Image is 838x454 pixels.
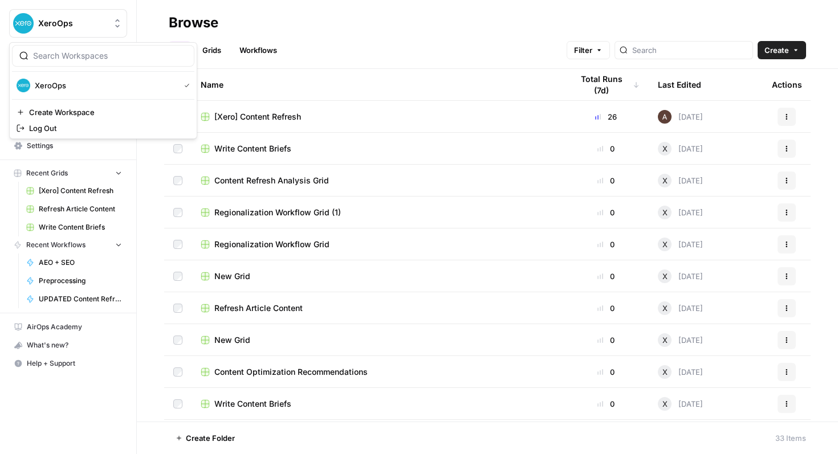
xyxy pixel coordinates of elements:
span: Create [764,44,789,56]
div: 0 [572,207,640,218]
span: Regionalization Workflow Grid [214,239,329,250]
a: [Xero] Content Refresh [201,111,554,122]
div: Workspace: XeroOps [9,42,197,139]
div: [DATE] [658,397,703,411]
div: [DATE] [658,174,703,187]
span: AEO + SEO [39,257,122,268]
span: Refresh Article Content [214,302,303,314]
div: 0 [572,398,640,410]
span: Create Folder [186,432,235,444]
span: Refresh Article Content [39,204,122,214]
div: Browse [169,14,218,32]
button: Help + Support [9,354,127,373]
div: Total Runs (7d) [572,69,640,100]
div: 0 [572,175,640,186]
div: What's new? [10,337,127,354]
div: [DATE] [658,333,703,347]
span: Help + Support [27,358,122,369]
a: AirOps Academy [9,318,127,336]
span: Settings [27,141,122,151]
a: New Grid [201,334,554,346]
span: Content Optimization Recommendations [214,366,368,378]
a: Write Content Briefs [201,143,554,154]
span: Create Workspace [29,107,185,118]
span: Filter [574,44,592,56]
div: 0 [572,302,640,314]
span: X [662,302,668,314]
span: XeroOps [38,18,107,29]
img: XeroOps Logo [13,13,34,34]
span: Log Out [29,122,185,134]
img: wtbmvrjo3qvncyiyitl6zoukl9gz [658,110,672,124]
div: 0 [572,271,640,282]
a: Log Out [12,120,194,136]
a: Write Content Briefs [21,218,127,236]
a: AEO + SEO [21,253,127,272]
a: Preprocessing [21,272,127,290]
div: 0 [572,143,640,154]
div: [DATE] [658,365,703,379]
button: Recent Grids [9,165,127,182]
button: Recent Workflows [9,236,127,253]
a: New Grid [201,271,554,282]
a: Refresh Article Content [201,302,554,314]
div: 0 [572,366,640,378]
div: Actions [772,69,802,100]
a: Create Workspace [12,104,194,120]
img: XeroOps Logo [17,79,30,92]
span: Recent Grids [26,168,68,178]
span: Write Content Briefs [214,398,291,410]
input: Search [632,44,748,56]
button: Filter [567,41,610,59]
span: New Grid [214,271,250,282]
a: Grids [196,41,228,59]
span: XeroOps [35,80,175,91]
span: X [662,143,668,154]
div: Last Edited [658,69,701,100]
button: Create Folder [169,429,242,447]
a: UPDATED Content Refresh Workflow [21,290,127,308]
a: Content Refresh Analysis Grid [201,175,554,186]
div: [DATE] [658,269,703,283]
button: What's new? [9,336,127,354]
span: Write Content Briefs [39,222,122,232]
a: Refresh Article Content [21,200,127,218]
a: [Xero] Content Refresh [21,182,127,200]
span: [Xero] Content Refresh [39,186,122,196]
span: X [662,239,668,250]
a: Regionalization Workflow Grid [201,239,554,250]
span: AirOps Academy [27,322,122,332]
span: X [662,175,668,186]
span: Preprocessing [39,276,122,286]
div: [DATE] [658,110,703,124]
span: New Grid [214,334,250,346]
span: Recent Workflows [26,240,86,250]
span: X [662,398,668,410]
div: [DATE] [658,142,703,156]
input: Search Workspaces [33,50,187,62]
div: 0 [572,334,640,346]
button: Workspace: XeroOps [9,9,127,38]
span: X [662,366,668,378]
span: [Xero] Content Refresh [214,111,301,122]
a: All [169,41,191,59]
span: Write Content Briefs [214,143,291,154]
a: Regionalization Workflow Grid (1) [201,207,554,218]
button: Create [758,41,806,59]
a: Workflows [233,41,284,59]
div: 26 [572,111,640,122]
span: Content Refresh Analysis Grid [214,175,329,186]
div: [DATE] [658,301,703,315]
span: UPDATED Content Refresh Workflow [39,294,122,304]
span: Regionalization Workflow Grid (1) [214,207,341,218]
span: X [662,334,668,346]
div: 0 [572,239,640,250]
div: Name [201,69,554,100]
a: Content Optimization Recommendations [201,366,554,378]
span: X [662,207,668,218]
div: [DATE] [658,238,703,251]
a: Settings [9,137,127,155]
a: Write Content Briefs [201,398,554,410]
div: [DATE] [658,206,703,219]
div: 33 Items [775,432,806,444]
